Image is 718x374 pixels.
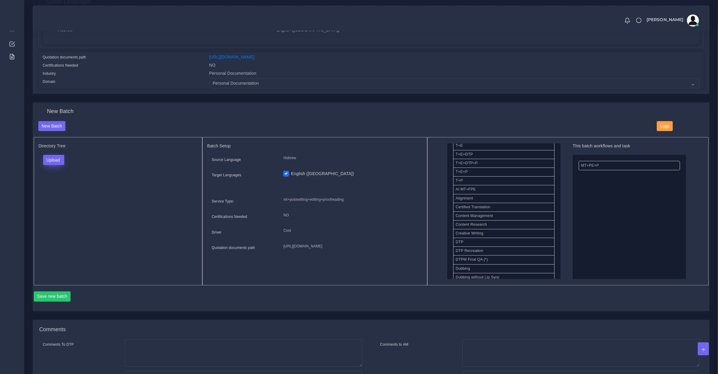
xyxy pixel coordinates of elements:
label: Target Languages [212,172,241,178]
li: T+P [453,176,555,185]
label: Comments To DTP [43,342,74,347]
li: T+E+DTP+P [453,159,555,168]
li: Dubbing without Lip Sync [453,273,555,282]
button: New Batch [38,121,66,131]
li: T+E+DTP [453,150,555,159]
h5: Directory Tree [39,143,198,149]
li: Alignment [453,194,555,203]
h5: Batch Setup [207,143,422,149]
p: NO [283,212,418,218]
li: T+E+P [453,168,555,177]
span: Logs [660,124,669,128]
img: avatar [687,14,699,27]
h4: Comments [39,326,66,333]
li: AI MT+FPE [453,185,555,194]
li: DTPM Final QA (*) [453,255,555,264]
p: Hebrew [283,155,418,161]
li: Content Management [453,212,555,221]
a: [URL][DOMAIN_NAME] [209,55,255,59]
a: [PERSON_NAME]avatar [644,14,701,27]
p: Cost [283,228,418,234]
button: Logs [657,121,673,131]
li: DTP Recreation [453,247,555,256]
div: NO [205,62,704,70]
a: New Batch [38,123,66,128]
button: Save new batch [34,291,71,302]
label: Service Type: [212,199,234,204]
span: [PERSON_NAME] [647,17,684,22]
label: Driver [212,230,222,235]
label: Industry [43,71,56,76]
label: Source Language [212,157,241,162]
li: MT+PE+P [579,161,680,170]
div: Personal Documentation [205,70,704,78]
li: Creative Writing [453,229,555,238]
label: Certifications Needed [43,63,78,68]
label: Quotation documents path [212,245,255,250]
li: Dubbing [453,264,555,273]
h5: This batch workflows and task [573,143,686,149]
label: Domain [43,79,55,84]
label: Comments to AM [380,342,409,347]
li: T+E [453,141,555,150]
h4: New Batch [47,108,74,115]
li: Certified Translation [453,203,555,212]
button: Upload [43,155,65,165]
label: Quotation documents path [43,55,86,60]
li: DTP [453,238,555,247]
li: Content Research [453,220,555,229]
label: Certifications Needed [212,214,247,219]
label: English ([GEOGRAPHIC_DATA]) [291,171,354,177]
p: mt+postediting+editing+proofreading [283,196,418,203]
p: [URL][DOMAIN_NAME] [283,243,418,250]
